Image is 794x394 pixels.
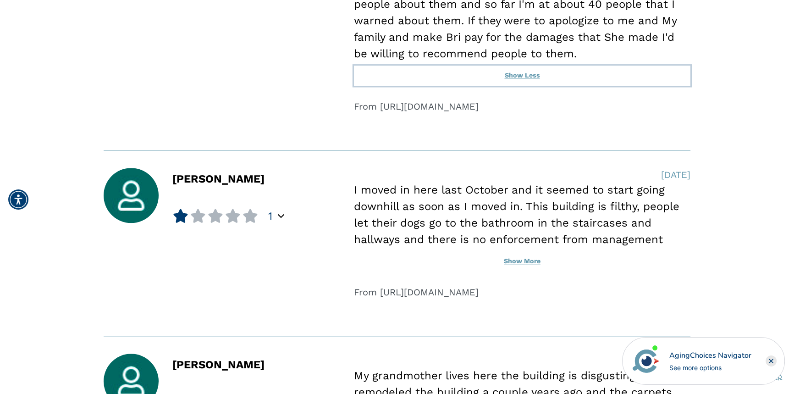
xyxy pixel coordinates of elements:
[172,173,265,223] div: [PERSON_NAME]
[354,285,690,299] div: From [URL][DOMAIN_NAME]
[669,350,751,361] div: AgingChoices Navigator
[669,363,751,372] div: See more options
[278,211,284,222] div: Popover trigger
[104,168,159,223] img: user_avatar.jpg
[354,66,690,86] button: Show Less
[661,168,690,182] div: [DATE]
[766,355,777,366] div: Close
[268,209,272,223] span: 1
[630,345,662,377] img: avatar
[354,251,690,272] button: Show More
[8,189,28,210] div: Accessibility Menu
[354,100,690,113] div: From [URL][DOMAIN_NAME]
